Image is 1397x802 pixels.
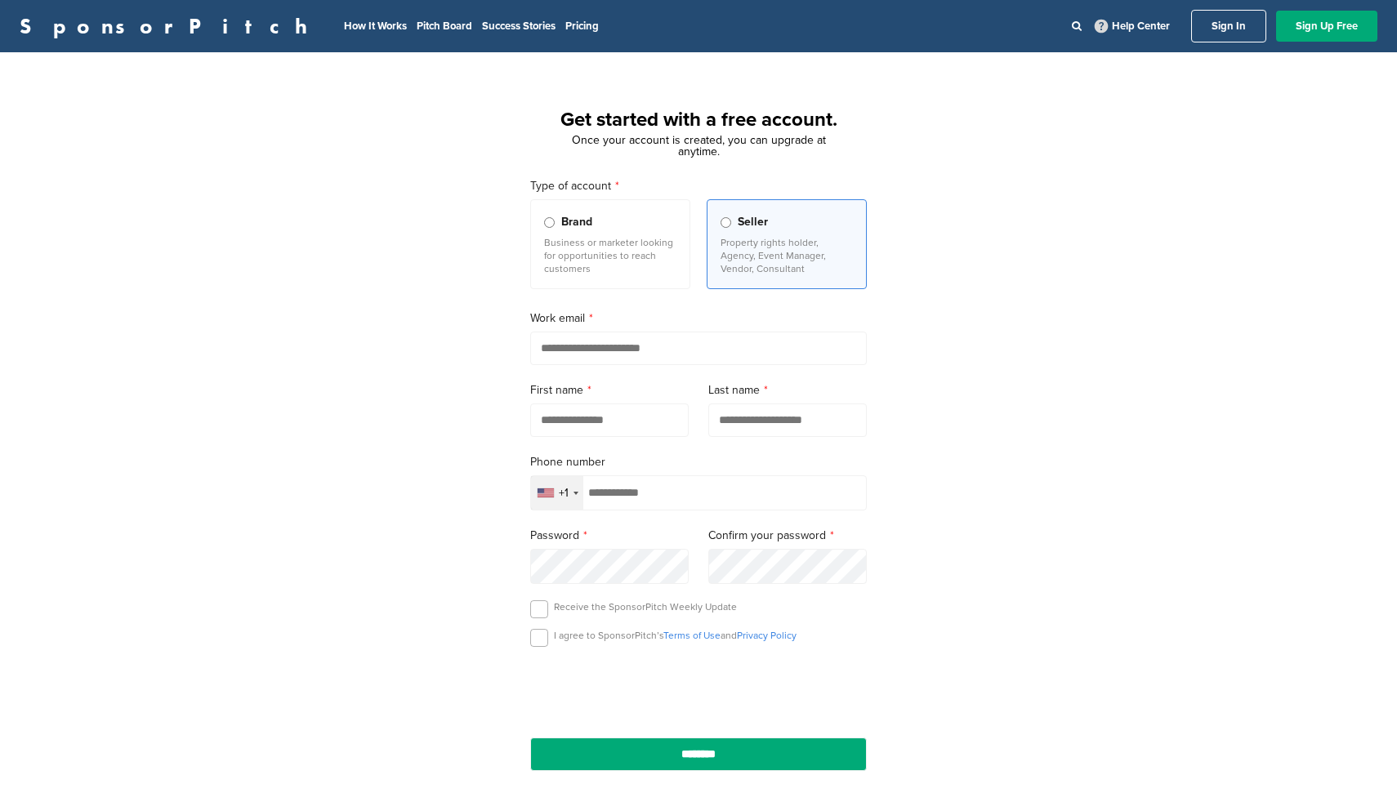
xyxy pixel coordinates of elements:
[663,630,721,641] a: Terms of Use
[511,105,886,135] h1: Get started with a free account.
[737,630,797,641] a: Privacy Policy
[530,177,867,195] label: Type of account
[531,476,583,510] div: Selected country
[544,217,555,228] input: Brand Business or marketer looking for opportunities to reach customers
[1276,11,1377,42] a: Sign Up Free
[605,666,792,714] iframe: reCAPTCHA
[559,488,569,499] div: +1
[572,133,826,158] span: Once your account is created, you can upgrade at anytime.
[554,600,737,613] p: Receive the SponsorPitch Weekly Update
[482,20,556,33] a: Success Stories
[417,20,472,33] a: Pitch Board
[721,217,731,228] input: Seller Property rights holder, Agency, Event Manager, Vendor, Consultant
[721,236,853,275] p: Property rights holder, Agency, Event Manager, Vendor, Consultant
[1091,16,1173,36] a: Help Center
[738,213,768,231] span: Seller
[561,213,592,231] span: Brand
[544,236,676,275] p: Business or marketer looking for opportunities to reach customers
[565,20,599,33] a: Pricing
[20,16,318,37] a: SponsorPitch
[530,310,867,327] label: Work email
[554,629,797,642] p: I agree to SponsorPitch’s and
[708,381,867,399] label: Last name
[530,453,867,471] label: Phone number
[530,527,689,545] label: Password
[1191,10,1266,42] a: Sign In
[344,20,407,33] a: How It Works
[708,527,867,545] label: Confirm your password
[530,381,689,399] label: First name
